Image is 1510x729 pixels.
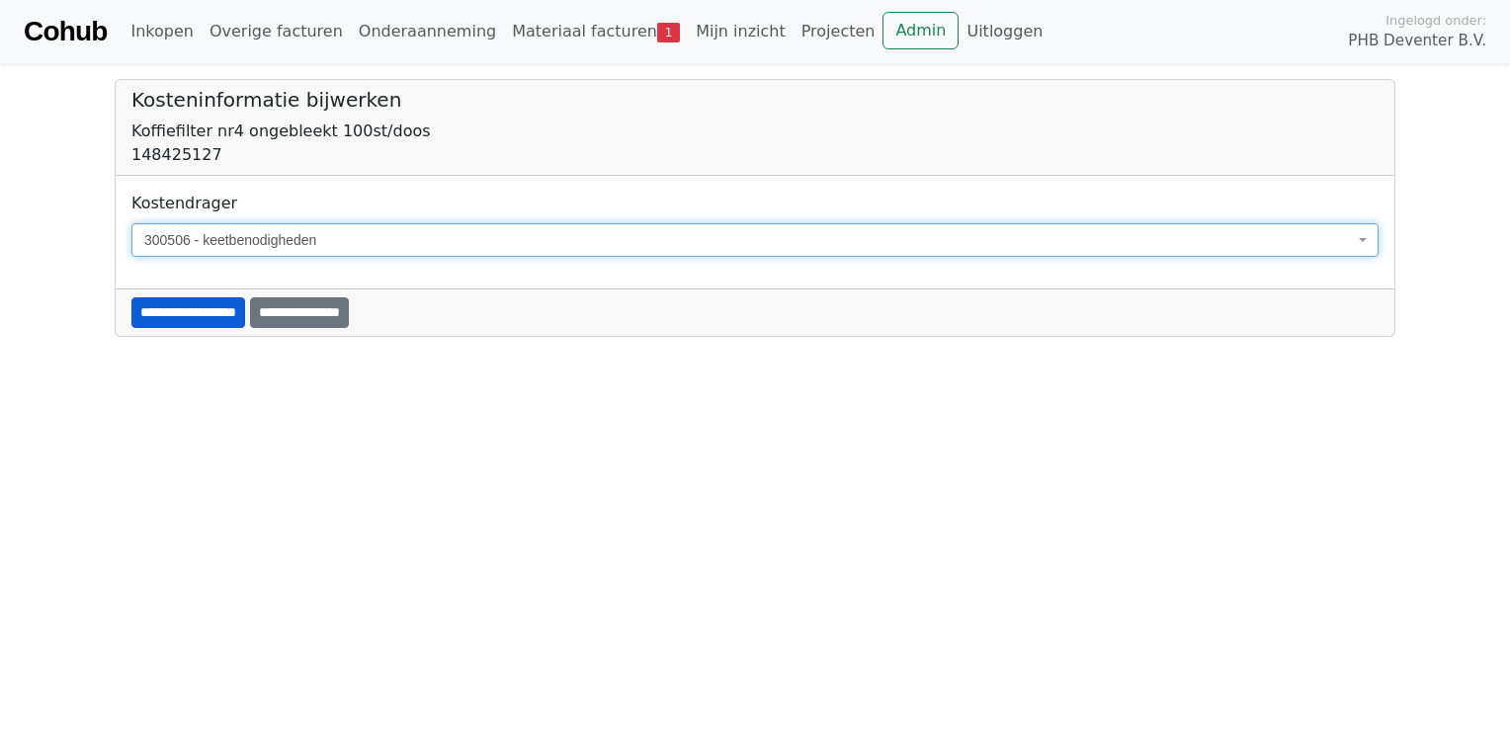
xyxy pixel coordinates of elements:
[688,12,794,51] a: Mijn inzicht
[959,12,1050,51] a: Uitloggen
[504,12,688,51] a: Materiaal facturen1
[794,12,883,51] a: Projecten
[131,88,1379,112] h5: Kosteninformatie bijwerken
[131,120,1379,143] div: Koffiefilter nr4 ongebleekt 100st/doos
[131,143,1379,167] div: 148425127
[123,12,201,51] a: Inkopen
[131,223,1379,257] span: 300506 - keetbenodigheden
[202,12,351,51] a: Overige facturen
[144,230,1354,250] span: 300506 - keetbenodigheden
[1348,30,1486,52] span: PHB Deventer B.V.
[1385,11,1486,30] span: Ingelogd onder:
[24,8,107,55] a: Cohub
[131,192,237,215] label: Kostendrager
[882,12,959,49] a: Admin
[657,23,680,42] span: 1
[351,12,504,51] a: Onderaanneming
